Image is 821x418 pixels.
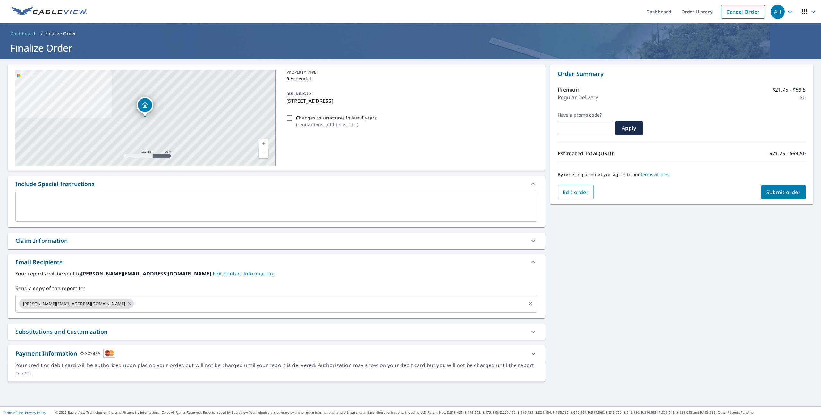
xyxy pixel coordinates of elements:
[771,5,785,19] div: AH
[15,349,115,358] div: Payment Information
[766,189,801,196] span: Submit order
[3,410,23,415] a: Terms of Use
[25,410,46,415] a: Privacy Policy
[81,270,213,277] b: [PERSON_NAME][EMAIL_ADDRESS][DOMAIN_NAME].
[8,41,813,54] h1: Finalize Order
[769,150,806,157] p: $21.75 - $69.50
[15,236,68,245] div: Claim Information
[772,86,806,94] p: $21.75 - $69.5
[640,171,669,177] a: Terms of Use
[558,86,580,94] p: Premium
[45,30,76,37] p: Finalize Order
[621,125,638,132] span: Apply
[800,94,806,101] p: $0
[103,349,115,358] img: cardImage
[259,148,268,158] a: Current Level 17, Zoom Out
[80,349,100,358] div: XXXX3466
[12,7,87,17] img: EV Logo
[259,139,268,148] a: Current Level 17, Zoom In
[286,75,534,82] p: Residential
[296,121,377,128] p: ( renovations, additions, etc. )
[761,185,806,199] button: Submit order
[8,324,545,340] div: Substitutions and Customization
[8,29,813,39] nav: breadcrumb
[15,180,95,188] div: Include Special Instructions
[15,284,537,292] label: Send a copy of the report to:
[55,410,818,415] p: © 2025 Eagle View Technologies, Inc. and Pictometry International Corp. All Rights Reserved. Repo...
[15,258,63,266] div: Email Recipients
[558,94,598,101] p: Regular Delivery
[19,299,134,309] div: [PERSON_NAME][EMAIL_ADDRESS][DOMAIN_NAME]
[558,185,594,199] button: Edit order
[213,270,274,277] a: EditContactInfo
[8,176,545,192] div: Include Special Instructions
[558,70,806,78] p: Order Summary
[8,29,38,39] a: Dashboard
[286,70,534,75] p: PROPERTY TYPE
[137,97,153,117] div: Dropped pin, building 1, Residential property, 1012 N Riverside Ave Saint Clair, MI 48079
[15,270,537,277] label: Your reports will be sent to
[615,121,643,135] button: Apply
[286,97,534,105] p: [STREET_ADDRESS]
[558,112,613,118] label: Have a promo code?
[721,5,765,19] a: Cancel Order
[286,91,311,96] p: BUILDING ID
[19,301,129,307] span: [PERSON_NAME][EMAIL_ADDRESS][DOMAIN_NAME]
[526,299,535,308] button: Clear
[8,254,545,270] div: Email Recipients
[558,150,682,157] p: Estimated Total (USD):
[563,189,589,196] span: Edit order
[8,345,545,362] div: Payment InformationXXXX3466cardImage
[296,114,377,121] p: Changes to structures in last 4 years
[3,411,46,414] p: |
[10,30,36,37] span: Dashboard
[558,172,806,177] p: By ordering a report you agree to our
[15,327,107,336] div: Substitutions and Customization
[41,30,43,37] li: /
[15,362,537,376] div: Your credit or debit card will be authorized upon placing your order, but will not be charged unt...
[8,233,545,249] div: Claim Information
